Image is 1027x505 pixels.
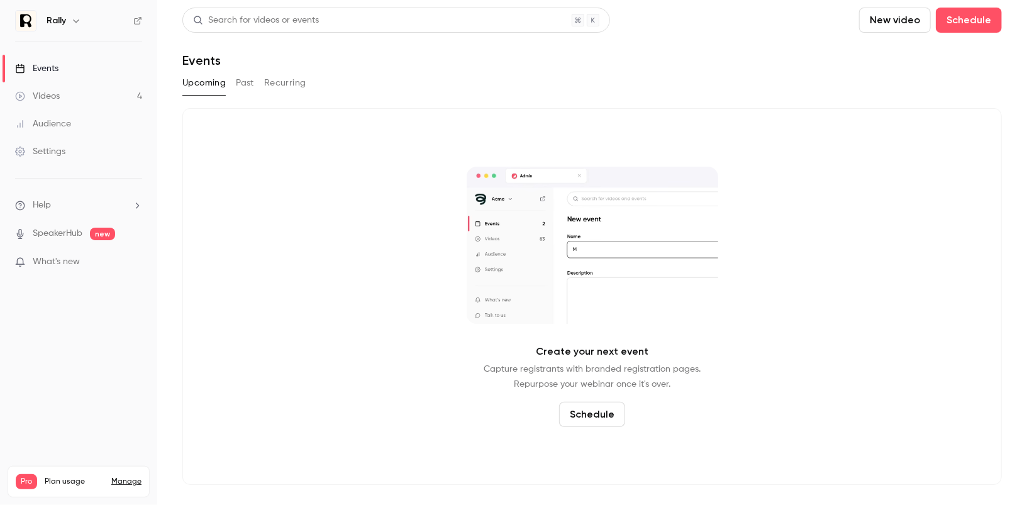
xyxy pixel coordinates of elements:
[193,14,319,27] div: Search for videos or events
[182,53,221,68] h1: Events
[127,257,142,268] iframe: Noticeable Trigger
[15,199,142,212] li: help-dropdown-opener
[15,145,65,158] div: Settings
[15,90,60,103] div: Videos
[45,477,104,487] span: Plan usage
[182,73,226,93] button: Upcoming
[47,14,66,27] h6: Rally
[16,474,37,489] span: Pro
[859,8,931,33] button: New video
[33,199,51,212] span: Help
[16,11,36,31] img: Rally
[15,118,71,130] div: Audience
[111,477,142,487] a: Manage
[536,344,648,359] p: Create your next event
[484,362,701,392] p: Capture registrants with branded registration pages. Repurpose your webinar once it's over.
[236,73,254,93] button: Past
[936,8,1002,33] button: Schedule
[33,227,82,240] a: SpeakerHub
[559,402,625,427] button: Schedule
[90,228,115,240] span: new
[264,73,306,93] button: Recurring
[15,62,58,75] div: Events
[33,255,80,269] span: What's new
